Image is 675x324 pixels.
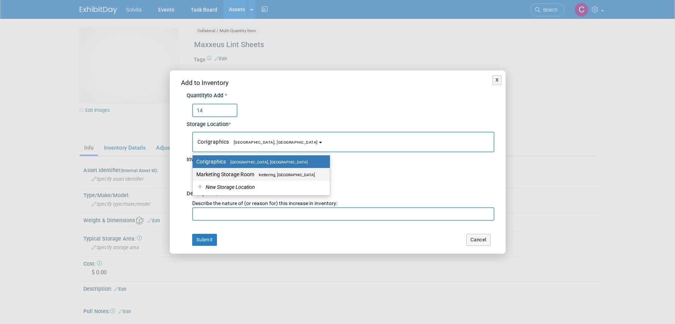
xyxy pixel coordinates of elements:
[187,92,494,100] div: Quantity
[493,75,502,85] button: X
[196,157,322,166] label: Corigraphics
[205,184,255,190] span: New Storage Location
[226,160,308,165] span: [GEOGRAPHIC_DATA], [GEOGRAPHIC_DATA]
[192,200,337,206] span: Describe the nature of (or reason for) this increase in inventory:
[187,186,494,198] div: Description / Notes
[181,79,228,86] span: Add to Inventory
[187,152,494,164] div: Inventory Adjustment
[187,117,494,129] div: Storage Location
[207,92,223,99] span: to Add
[196,169,322,179] label: Marketing Storage Room
[229,140,318,145] span: [GEOGRAPHIC_DATA], [GEOGRAPHIC_DATA]
[466,234,491,246] button: Cancel
[192,132,494,152] button: Corigraphics[GEOGRAPHIC_DATA], [GEOGRAPHIC_DATA]
[197,139,318,145] span: Corigraphics
[254,172,315,177] span: Kettering, [GEOGRAPHIC_DATA]
[192,234,217,246] button: Submit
